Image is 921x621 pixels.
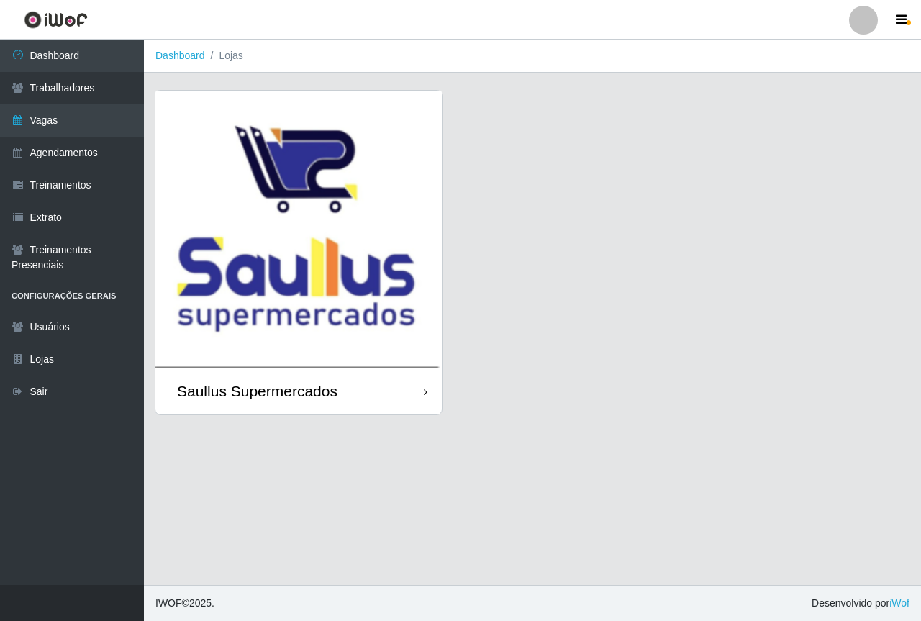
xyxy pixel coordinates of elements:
li: Lojas [205,48,243,63]
a: Saullus Supermercados [155,91,442,414]
span: IWOF [155,597,182,609]
img: cardImg [155,91,442,368]
a: Dashboard [155,50,205,61]
span: Desenvolvido por [812,596,909,611]
nav: breadcrumb [144,40,921,73]
a: iWof [889,597,909,609]
span: © 2025 . [155,596,214,611]
div: Saullus Supermercados [177,382,337,400]
img: CoreUI Logo [24,11,88,29]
